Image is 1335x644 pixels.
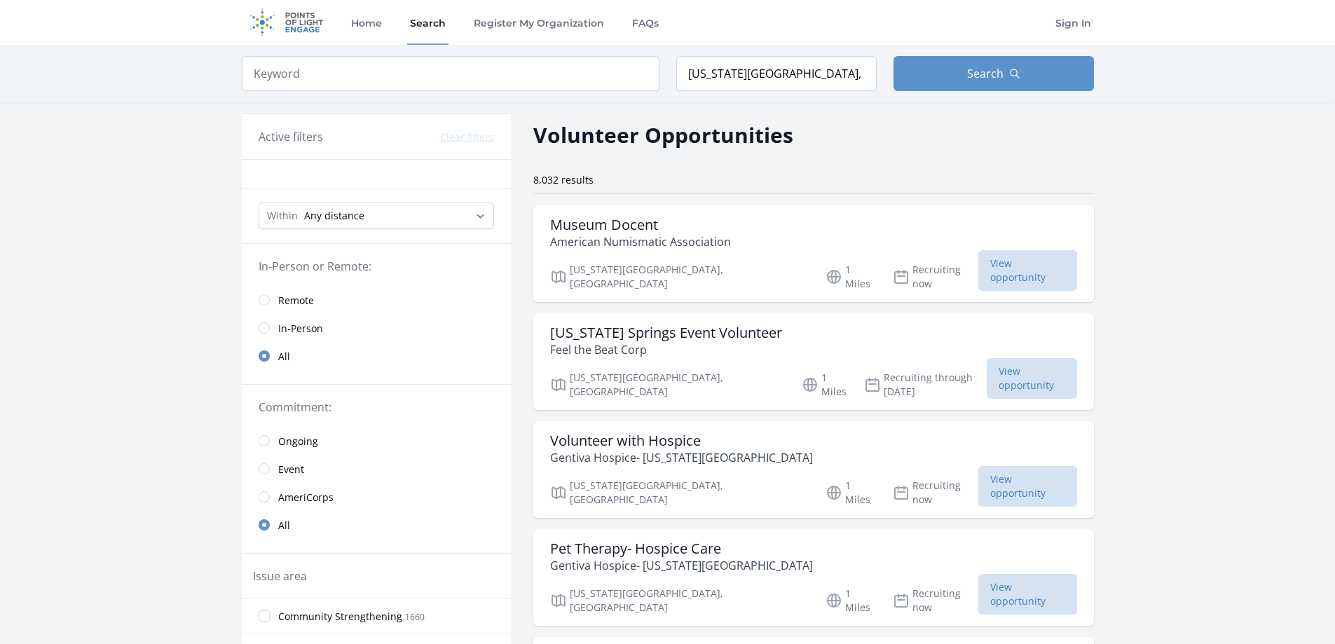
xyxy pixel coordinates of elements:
p: 1 Miles [826,479,876,507]
span: 8,032 results [533,173,594,186]
span: All [278,519,290,533]
select: Search Radius [259,203,494,229]
a: Museum Docent American Numismatic Association [US_STATE][GEOGRAPHIC_DATA], [GEOGRAPHIC_DATA] 1 Mi... [533,205,1094,302]
span: View opportunity [978,466,1077,507]
span: Search [967,65,1004,82]
span: 1660 [405,611,425,623]
legend: Commitment: [259,399,494,416]
legend: Issue area [253,568,307,584]
span: All [278,350,290,364]
p: 1 Miles [802,371,847,399]
p: 1 Miles [826,263,876,291]
p: Feel the Beat Corp [550,341,782,358]
a: Pet Therapy- Hospice Care Gentiva Hospice- [US_STATE][GEOGRAPHIC_DATA] [US_STATE][GEOGRAPHIC_DATA... [533,529,1094,626]
a: Ongoing [242,427,511,455]
a: Event [242,455,511,483]
p: Recruiting now [893,479,978,507]
p: Gentiva Hospice- [US_STATE][GEOGRAPHIC_DATA] [550,557,813,574]
input: Community Strengthening 1660 [259,610,270,622]
span: View opportunity [978,250,1077,291]
span: Community Strengthening [278,610,402,624]
a: Remote [242,286,511,314]
h3: Volunteer with Hospice [550,432,813,449]
span: Remote [278,294,314,308]
p: 1 Miles [826,587,876,615]
legend: In-Person or Remote: [259,258,494,275]
p: [US_STATE][GEOGRAPHIC_DATA], [GEOGRAPHIC_DATA] [550,371,785,399]
a: [US_STATE] Springs Event Volunteer Feel the Beat Corp [US_STATE][GEOGRAPHIC_DATA], [GEOGRAPHIC_DA... [533,313,1094,410]
p: Recruiting through [DATE] [864,371,987,399]
span: In-Person [278,322,323,336]
p: Recruiting now [893,263,978,291]
p: Gentiva Hospice- [US_STATE][GEOGRAPHIC_DATA] [550,449,813,466]
h3: [US_STATE] Springs Event Volunteer [550,324,782,341]
p: American Numismatic Association [550,233,731,250]
input: Keyword [242,56,659,91]
p: [US_STATE][GEOGRAPHIC_DATA], [GEOGRAPHIC_DATA] [550,587,809,615]
button: Search [894,56,1094,91]
a: All [242,342,511,370]
a: In-Person [242,314,511,342]
span: Event [278,463,304,477]
button: Clear filters [440,130,494,144]
a: Volunteer with Hospice Gentiva Hospice- [US_STATE][GEOGRAPHIC_DATA] [US_STATE][GEOGRAPHIC_DATA], ... [533,421,1094,518]
p: Recruiting now [893,587,978,615]
span: AmeriCorps [278,491,334,505]
span: View opportunity [987,358,1076,399]
h3: Museum Docent [550,217,731,233]
span: View opportunity [978,574,1077,615]
span: Ongoing [278,434,318,448]
h3: Active filters [259,128,323,145]
p: [US_STATE][GEOGRAPHIC_DATA], [GEOGRAPHIC_DATA] [550,479,809,507]
h3: Pet Therapy- Hospice Care [550,540,813,557]
p: [US_STATE][GEOGRAPHIC_DATA], [GEOGRAPHIC_DATA] [550,263,809,291]
h2: Volunteer Opportunities [533,119,793,151]
a: AmeriCorps [242,483,511,511]
a: All [242,511,511,539]
input: Location [676,56,877,91]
